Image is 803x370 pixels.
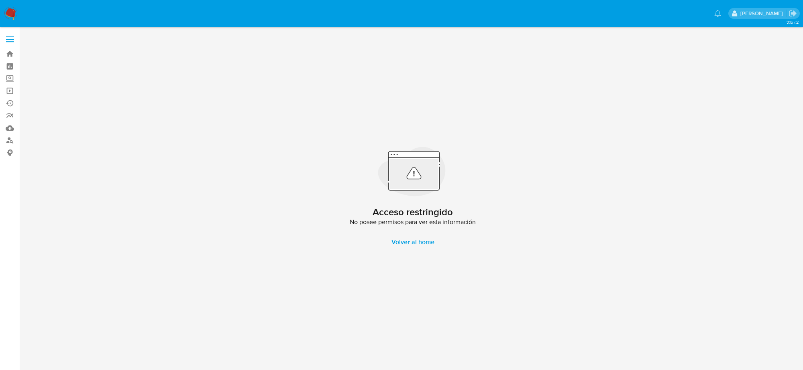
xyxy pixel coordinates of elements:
[391,233,434,252] span: Volver al home
[350,218,476,226] span: No posee permisos para ver esta información
[382,233,444,252] a: Volver al home
[714,10,721,17] a: Notificaciones
[740,10,786,17] p: cesar.gonzalez@mercadolibre.com.mx
[373,206,453,218] h2: Acceso restringido
[789,9,797,18] a: Salir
